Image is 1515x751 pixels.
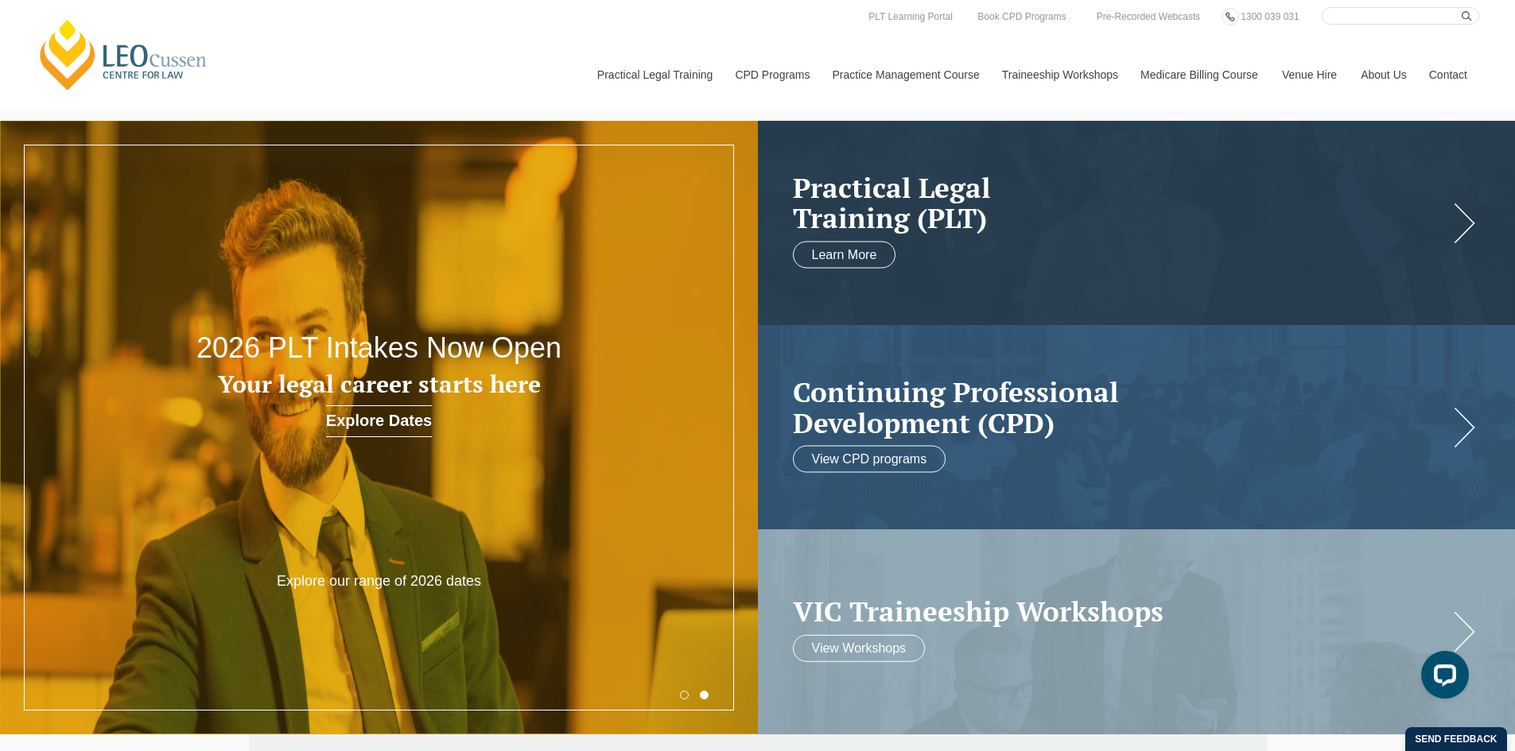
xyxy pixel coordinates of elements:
a: Contact [1417,41,1479,109]
a: Pre-Recorded Webcasts [1093,8,1205,25]
a: Practical Legal Training [585,41,724,109]
a: Book CPD Programs [973,8,1070,25]
a: Medicare Billing Course [1128,41,1270,109]
a: Venue Hire [1270,41,1349,109]
iframe: LiveChat chat widget [1408,645,1475,711]
h2: Practical Legal Training (PLT) [793,172,1449,233]
h3: Your legal career starts here [152,371,607,397]
a: Explore Dates [326,405,432,437]
button: 2 [700,691,709,699]
a: PLT Learning Portal [864,8,957,25]
button: 1 [680,691,689,699]
a: Traineeship Workshops [990,41,1128,109]
a: Continuing ProfessionalDevelopment (CPD) [793,377,1449,438]
a: Practice Management Course [821,41,990,109]
a: View Workshops [793,634,926,661]
span: 1300 039 031 [1241,11,1299,22]
a: [PERSON_NAME] Centre for Law [36,17,212,92]
h2: 2026 PLT Intakes Now Open [152,332,607,364]
p: Explore our range of 2026 dates [227,572,530,590]
a: Learn More [793,241,896,268]
a: CPD Programs [723,41,820,109]
a: About Us [1349,41,1417,109]
a: VIC Traineeship Workshops [793,596,1449,627]
a: View CPD programs [793,446,946,473]
a: 1300 039 031 [1237,8,1303,25]
a: Practical LegalTraining (PLT) [793,172,1449,233]
h2: Continuing Professional Development (CPD) [793,377,1449,438]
